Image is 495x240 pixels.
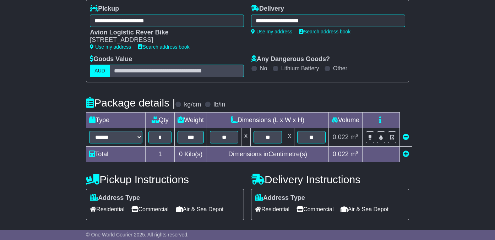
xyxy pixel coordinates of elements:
sup: 3 [356,133,359,138]
a: Remove this item [403,133,409,141]
span: Residential [255,204,289,215]
span: Air & Sea Depot [341,204,388,215]
span: m [350,133,359,141]
td: Dimensions (L x W x H) [207,113,329,128]
a: Use my address [90,44,131,50]
a: Search address book [138,44,189,50]
span: 0 [179,151,183,158]
span: m [350,151,359,158]
td: Qty [146,113,175,128]
td: x [285,128,294,147]
span: © One World Courier 2025. All rights reserved. [86,232,189,238]
td: 1 [146,147,175,162]
label: Address Type [255,194,305,202]
span: Residential [90,204,124,215]
label: AUD [90,65,110,77]
td: Weight [175,113,207,128]
span: Commercial [297,204,333,215]
label: Delivery [251,5,284,13]
td: Kilo(s) [175,147,207,162]
span: Air & Sea Depot [176,204,224,215]
td: Dimensions in Centimetre(s) [207,147,329,162]
td: Total [86,147,146,162]
label: Goods Value [90,55,132,63]
label: Lithium Battery [281,65,319,72]
div: Avion Logistic Rever Bike [90,29,237,37]
td: x [241,128,251,147]
label: No [260,65,267,72]
td: Type [86,113,146,128]
sup: 3 [356,150,359,155]
h4: Package details | [86,97,175,109]
label: lb/in [213,101,225,109]
h4: Delivery Instructions [251,174,409,185]
div: [STREET_ADDRESS] [90,36,237,44]
span: 0.022 [333,151,349,158]
td: Volume [329,113,363,128]
label: Pickup [90,5,119,13]
h4: Pickup Instructions [86,174,244,185]
label: Other [333,65,347,72]
a: Use my address [251,29,292,34]
span: Commercial [131,204,168,215]
label: Any Dangerous Goods? [251,55,330,63]
a: Add new item [403,151,409,158]
a: Search address book [299,29,350,34]
span: 0.022 [333,133,349,141]
label: Address Type [90,194,140,202]
label: kg/cm [184,101,201,109]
